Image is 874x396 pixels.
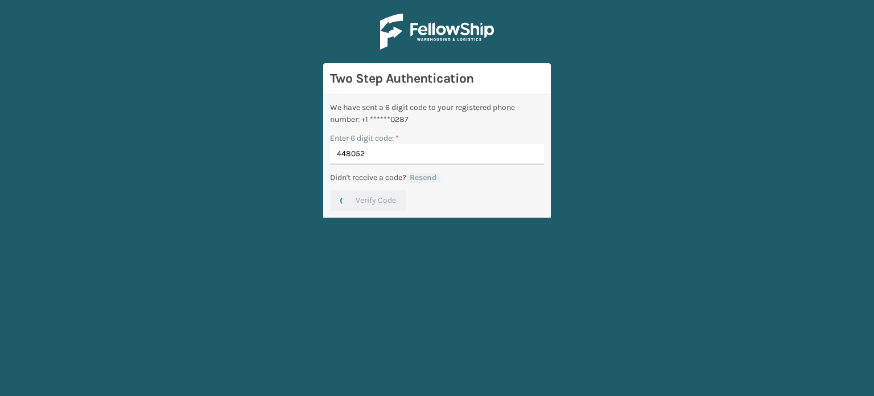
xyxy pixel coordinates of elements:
label: Enter 6 digit code: [330,132,399,144]
button: Resend [406,173,440,183]
button: Verify Code [330,190,406,211]
div: We have sent a 6 digit code to your registered phone number: +1 ******0287 [330,101,544,125]
h3: Two Step Authentication [330,70,544,87]
p: Didn't receive a code? [330,172,406,183]
img: Logo [380,14,494,50]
